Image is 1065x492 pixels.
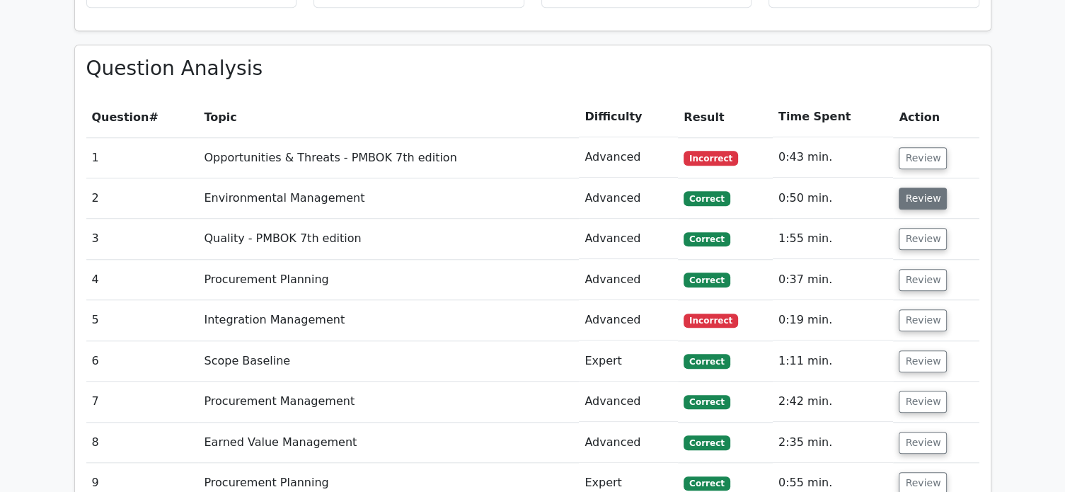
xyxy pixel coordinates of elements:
[773,260,894,300] td: 0:37 min.
[198,97,579,137] th: Topic
[899,432,947,454] button: Review
[684,314,738,328] span: Incorrect
[198,219,579,259] td: Quality - PMBOK 7th edition
[198,341,579,382] td: Scope Baseline
[579,97,678,137] th: Difficulty
[86,300,199,341] td: 5
[899,350,947,372] button: Review
[86,137,199,178] td: 1
[579,137,678,178] td: Advanced
[198,423,579,463] td: Earned Value Management
[198,260,579,300] td: Procurement Planning
[86,219,199,259] td: 3
[684,273,730,287] span: Correct
[899,228,947,250] button: Review
[684,435,730,450] span: Correct
[86,178,199,219] td: 2
[579,341,678,382] td: Expert
[198,300,579,341] td: Integration Management
[899,269,947,291] button: Review
[899,391,947,413] button: Review
[86,57,979,81] h3: Question Analysis
[579,178,678,219] td: Advanced
[579,219,678,259] td: Advanced
[773,137,894,178] td: 0:43 min.
[579,260,678,300] td: Advanced
[773,300,894,341] td: 0:19 min.
[579,423,678,463] td: Advanced
[684,354,730,368] span: Correct
[92,110,149,124] span: Question
[198,382,579,422] td: Procurement Management
[773,178,894,219] td: 0:50 min.
[86,97,199,137] th: #
[684,191,730,205] span: Correct
[86,423,199,463] td: 8
[684,151,738,165] span: Incorrect
[86,341,199,382] td: 6
[86,382,199,422] td: 7
[899,147,947,169] button: Review
[678,97,773,137] th: Result
[899,309,947,331] button: Review
[198,137,579,178] td: Opportunities & Threats - PMBOK 7th edition
[893,97,979,137] th: Action
[773,382,894,422] td: 2:42 min.
[86,260,199,300] td: 4
[198,178,579,219] td: Environmental Management
[684,476,730,491] span: Correct
[773,423,894,463] td: 2:35 min.
[579,382,678,422] td: Advanced
[773,219,894,259] td: 1:55 min.
[773,341,894,382] td: 1:11 min.
[899,188,947,210] button: Review
[579,300,678,341] td: Advanced
[684,232,730,246] span: Correct
[773,97,894,137] th: Time Spent
[684,395,730,409] span: Correct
